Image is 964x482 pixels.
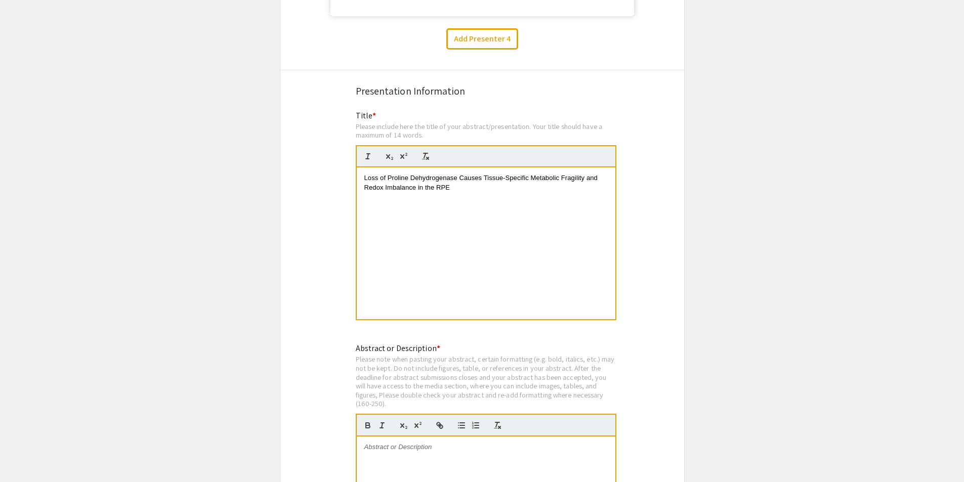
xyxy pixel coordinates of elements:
mat-label: Abstract or Description [356,343,440,354]
span: Loss of Proline Dehydrogenase Causes Tissue-Specific Metabolic Fragility and Redox Imbalance in t... [364,174,600,191]
mat-label: Title [356,110,376,121]
div: Presentation Information [356,83,609,99]
div: Please include here the title of your abstract/presentation. Your title should have a maximum of ... [356,122,616,140]
iframe: Chat [8,436,43,474]
button: Add Presenter 4 [446,28,518,50]
div: Please note when pasting your abstract, certain formatting (e.g. bold, italics, etc.) may not be ... [356,355,616,408]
